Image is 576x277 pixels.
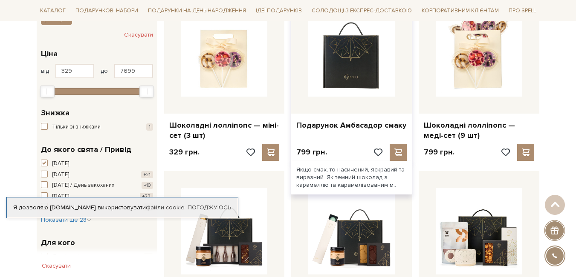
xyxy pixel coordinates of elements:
[41,253,153,261] button: Для батьків 13
[41,48,58,60] span: Ціна
[52,171,69,179] span: [DATE]
[124,28,153,42] button: Скасувати
[139,86,154,97] div: Max
[41,181,153,190] button: [DATE] / День закоханих +10
[252,4,305,17] a: Ідеї подарунків
[41,237,75,248] span: Для кого
[169,120,280,140] a: Шоколадні лолліпопс — міні-сет (3 шт)
[41,107,69,119] span: Знижка
[40,86,55,97] div: Min
[141,171,153,178] span: +21
[296,147,327,157] p: 799 грн.
[41,144,131,155] span: До якого свята / Привід
[55,64,94,78] input: Ціна
[37,4,69,17] a: Каталог
[291,161,412,194] div: Якщо смак, то насичений, яскравий та виразний. Як темний шоколад з карамеллю та карамелізованим м..
[41,216,92,223] span: Показати ще 28
[41,123,153,131] button: Тільки зі знижками 1
[424,147,454,157] p: 799 грн.
[188,204,231,211] a: Погоджуюсь
[41,192,153,201] button: [DATE] +23
[169,147,200,157] p: 329 грн.
[505,4,539,17] a: Про Spell
[41,67,49,75] span: від
[41,160,153,168] button: [DATE]
[143,253,153,260] span: 13
[52,181,114,190] span: [DATE] / День закоханих
[41,216,92,224] button: Показати ще 28
[101,67,108,75] span: до
[52,192,69,201] span: [DATE]
[52,123,101,131] span: Тільки зі знижками
[146,123,153,131] span: 1
[41,171,153,179] button: [DATE] +21
[140,193,153,200] span: +23
[37,259,76,273] button: Скасувати
[52,253,82,261] span: Для батьків
[308,10,395,97] img: Подарунок Амбасадор смаку
[72,4,142,17] a: Подарункові набори
[308,3,415,18] a: Солодощі з експрес-доставкою
[114,64,153,78] input: Ціна
[145,4,249,17] a: Подарунки на День народження
[7,204,238,211] div: Я дозволяю [DOMAIN_NAME] використовувати
[418,4,502,17] a: Корпоративним клієнтам
[52,160,69,168] span: [DATE]
[142,182,153,189] span: +10
[296,120,407,130] a: Подарунок Амбасадор смаку
[146,204,185,211] a: файли cookie
[424,120,534,140] a: Шоколадні лолліпопс — меді-сет (9 шт)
